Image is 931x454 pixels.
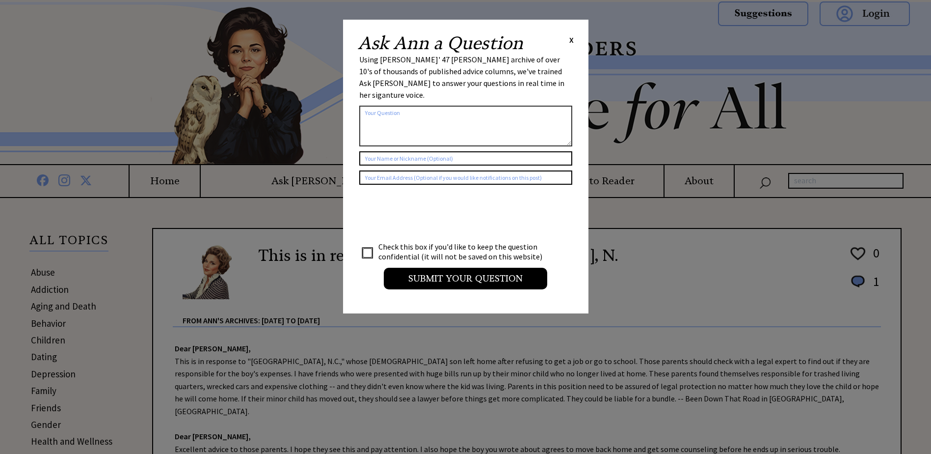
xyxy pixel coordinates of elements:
span: X [569,35,574,45]
td: Check this box if you'd like to keep the question confidential (it will not be saved on this webs... [378,241,552,262]
input: Your Email Address (Optional if you would like notifications on this post) [359,170,572,185]
input: Your Name or Nickname (Optional) [359,151,572,166]
input: Submit your Question [384,268,547,289]
iframe: reCAPTCHA [359,195,508,233]
h2: Ask Ann a Question [358,34,523,52]
div: Using [PERSON_NAME]' 47 [PERSON_NAME] archive of over 10's of thousands of published advice colum... [359,54,572,101]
